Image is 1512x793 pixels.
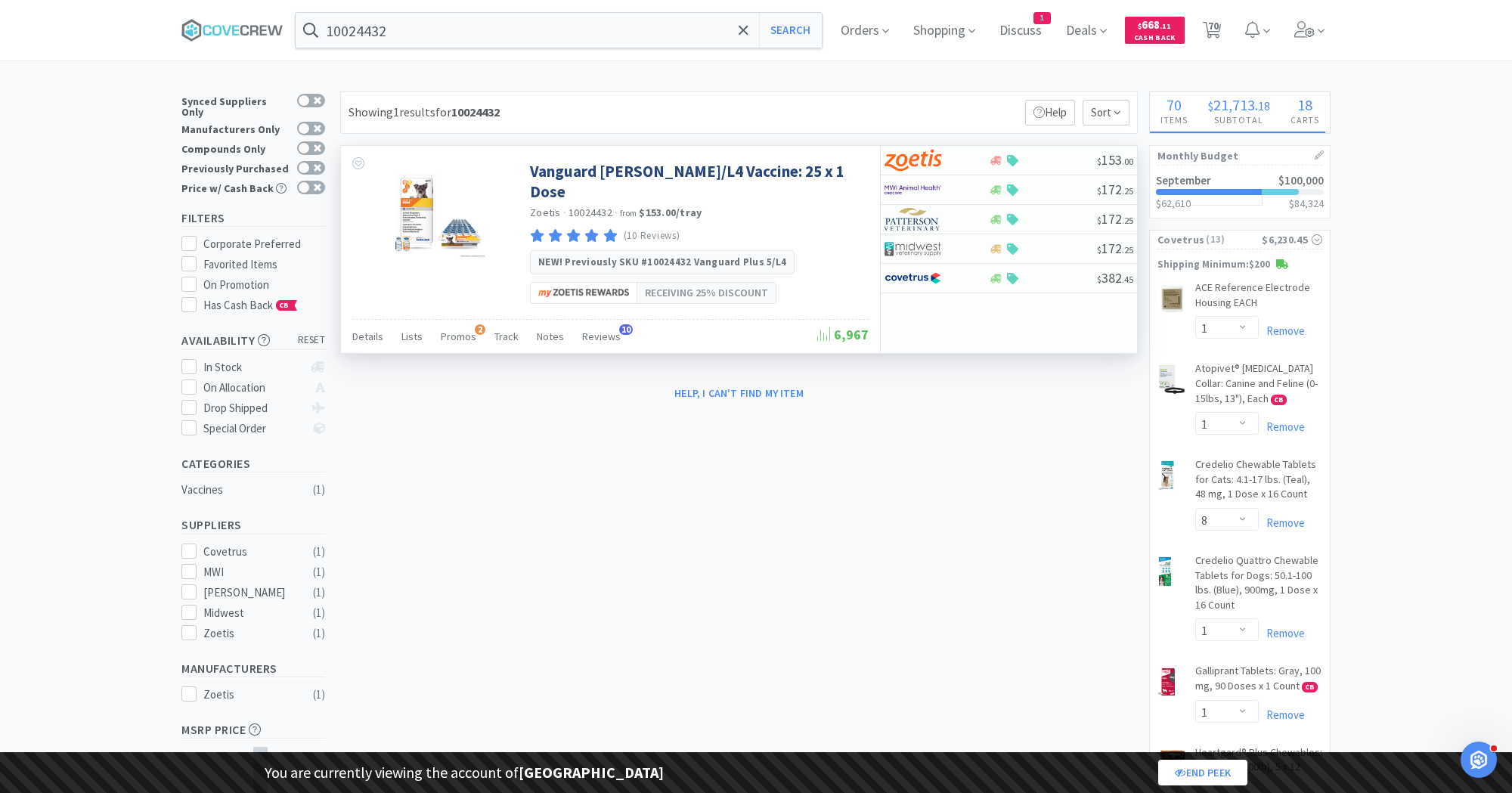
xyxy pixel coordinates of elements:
[313,543,325,561] div: ( 1 )
[530,161,865,203] a: Vanguard [PERSON_NAME]/L4 Vaccine: 25 x 1 Dose
[1198,113,1280,127] h4: Subtotal
[1262,231,1322,248] div: $6,230.45
[1138,21,1142,31] span: $
[569,206,612,219] span: 10024432
[1160,21,1171,31] span: . 11
[265,760,664,785] p: You are currently viewing the account of
[1156,197,1191,210] span: $62,610
[1097,156,1101,167] span: $
[203,298,298,312] span: Has Cash Back
[620,208,637,218] span: from
[619,324,633,335] span: 10
[298,333,326,348] span: reset
[1259,516,1305,530] a: Remove
[181,455,325,472] h5: Categories
[1167,95,1182,114] span: 70
[530,206,561,219] a: Zoetis
[1097,151,1133,169] span: 153
[181,332,325,349] h5: Availability
[615,206,618,219] span: ·
[203,686,297,704] div: Zoetis
[1097,181,1133,198] span: 172
[1294,197,1324,210] span: 84,324
[390,161,488,259] img: 4c484223c0c341e3a98626702060095d_347375.png
[538,256,786,268] strong: NEW! Previously SKU #10024432 Vanguard Plus 5/L4
[203,235,326,253] div: Corporate Preferred
[296,13,822,48] input: Search by item, sku, manufacturer, ingredient, size...
[1157,231,1204,248] span: Covetrus
[441,330,476,343] span: Promos
[1278,173,1324,187] span: $100,000
[1097,210,1133,228] span: 172
[313,624,325,643] div: ( 1 )
[203,543,297,561] div: Covetrus
[1157,748,1188,777] img: 3347581cb57c484388a060d2909abbc6_209025.png
[181,141,290,154] div: Compounds Only
[885,149,941,172] img: a673e5ab4e5e497494167fe422e9a3ab.png
[1122,244,1133,256] span: . 25
[1122,274,1133,285] span: . 45
[475,324,485,335] span: 2
[1258,98,1270,113] span: 18
[203,399,304,417] div: Drop Shipped
[1122,215,1133,226] span: . 25
[1125,10,1185,51] a: $668.11Cash Back
[1197,26,1228,39] a: 70
[1097,269,1133,287] span: 382
[435,104,500,119] span: for
[203,604,297,622] div: Midwest
[1150,166,1330,218] a: September$100,000$62,610$84,324
[1297,95,1312,114] span: 18
[1097,240,1133,257] span: 172
[519,763,664,782] strong: [GEOGRAPHIC_DATA]
[313,584,325,602] div: ( 1 )
[203,624,297,643] div: Zoetis
[624,228,680,244] p: (10 Reviews)
[181,516,325,534] h5: Suppliers
[1198,98,1280,113] div: .
[1195,457,1322,508] a: Credelio Chewable Tablets for Cats: 4.1-17 lbs. (Teal), 48 mg, 1 Dose x 16 Count
[1157,460,1176,491] img: 7220d567ea3747d4a47ed9a587d8aa96_416228.png
[1083,100,1129,125] span: Sort
[313,481,325,499] div: ( 1 )
[885,208,941,231] img: f5e969b455434c6296c6d81ef179fa71_3.png
[538,289,629,297] img: 01d87e0a91f4416492eb6a471a119fa0_5.png
[665,380,813,406] button: Help, I can't find my item
[203,584,297,602] div: [PERSON_NAME]
[181,94,290,117] div: Synced Suppliers Only
[1195,553,1322,618] a: Credelio Quattro Chewable Tablets for Dogs: 50.1-100 lbs. (Blue), 900mg, 1 Dose x 16 Count
[313,563,325,581] div: ( 1 )
[1303,683,1317,692] span: CB
[582,330,621,343] span: Reviews
[885,178,941,201] img: f6b2451649754179b5b4e0c70c3f7cb0_2.png
[1213,95,1255,114] span: 21,713
[1150,113,1198,127] h4: Items
[1134,34,1176,44] span: Cash Back
[181,122,290,135] div: Manufacturers Only
[494,330,519,343] span: Track
[1157,364,1186,395] img: eec9dae82df94063abc5dd067415c917_544088.png
[537,330,564,343] span: Notes
[639,206,702,219] strong: $153.00 / tray
[1259,626,1305,640] a: Remove
[1208,98,1213,113] span: $
[181,181,290,194] div: Price w/ Cash Back
[993,24,1048,38] a: Discuss1
[1195,280,1322,316] a: ACE Reference Electrode Housing EACH
[1157,667,1176,697] img: 8ed9392e097b4c3fadbfebb7cbb5a8cc_277137.png
[1157,283,1186,314] img: 8a8b543f37fc4013bf5c5bdffe106f0c_39425.png
[1289,198,1324,209] h3: $
[1122,185,1133,197] span: . 25
[349,103,500,122] div: Showing 1 results
[203,420,304,438] div: Special Order
[817,326,869,343] span: 6,967
[759,13,822,48] button: Search
[1122,156,1133,167] span: . 00
[885,267,941,290] img: 77fca1acd8b6420a9015268ca798ef17_1.png
[313,604,325,622] div: ( 1 )
[1195,664,1322,699] a: Galliprant Tablets: Gray, 100 mg, 90 Doses x 1 Count CB
[1138,17,1171,32] span: 668
[1097,244,1101,256] span: $
[203,276,326,294] div: On Promotion
[181,721,325,739] h5: MSRP Price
